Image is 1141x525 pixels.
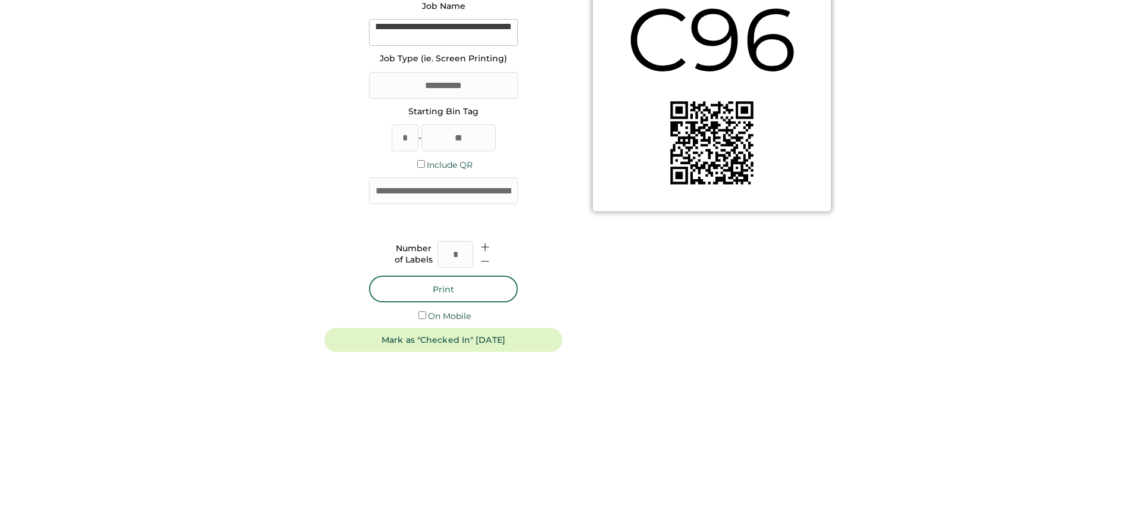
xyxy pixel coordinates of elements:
div: - [418,132,421,144]
div: Number of Labels [395,243,433,266]
button: Print [369,276,518,302]
button: Mark as "Checked In" [DATE] [324,328,562,352]
div: Job Type (ie. Screen Printing) [380,53,507,65]
label: Include QR [427,160,473,170]
div: Starting Bin Tag [408,106,479,118]
label: On Mobile [428,311,471,321]
div: Job Name [422,1,465,12]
